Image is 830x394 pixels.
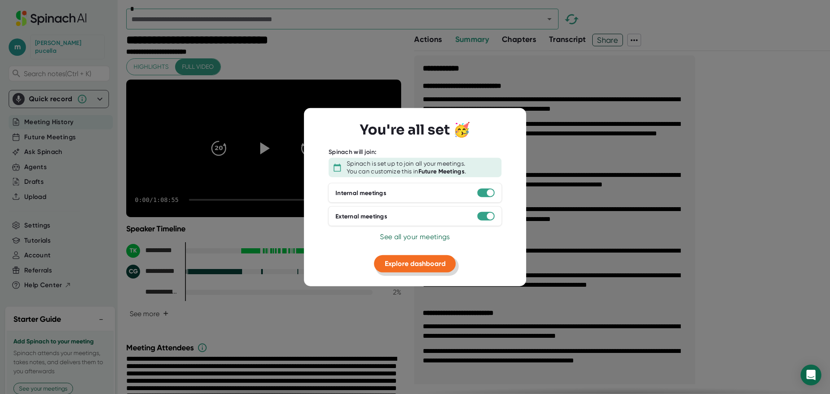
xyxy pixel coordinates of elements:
div: External meetings [335,212,387,220]
div: Internal meetings [335,189,386,197]
b: Future Meetings [418,167,465,175]
div: You can customize this in . [347,167,466,175]
h3: You're all set 🥳 [360,122,470,138]
div: Spinach is set up to join all your meetings. [347,160,465,168]
div: Spinach will join: [329,148,377,156]
button: See all your meetings [380,232,450,242]
span: See all your meetings [380,233,450,241]
button: Explore dashboard [374,255,456,272]
span: Explore dashboard [385,259,446,268]
div: Open Intercom Messenger [801,365,821,385]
